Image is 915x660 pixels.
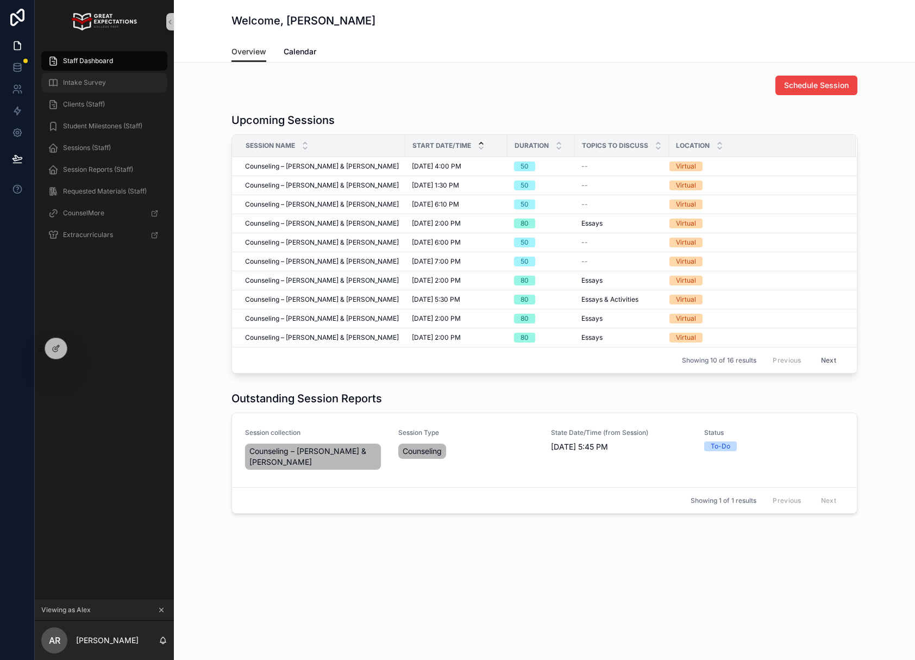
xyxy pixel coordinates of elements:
[63,78,106,87] span: Intake Survey
[245,257,399,266] span: Counseling – [PERSON_NAME] & [PERSON_NAME]
[412,200,459,209] span: [DATE] 6:10 PM
[581,162,588,171] span: --
[551,441,691,452] span: [DATE] 5:45 PM
[581,181,588,190] span: --
[581,276,603,285] span: Essays
[41,51,167,71] a: Staff Dashboard
[398,428,538,437] span: Session Type
[515,141,549,150] span: Duration
[245,333,399,342] span: Counseling – [PERSON_NAME] & [PERSON_NAME]
[775,76,857,95] button: Schedule Session
[41,203,167,223] a: CounselMore
[245,428,385,437] span: Session collection
[41,225,167,245] a: Extracurriculars
[41,73,167,92] a: Intake Survey
[581,238,588,247] span: --
[581,333,603,342] span: Essays
[412,295,460,304] span: [DATE] 5:30 PM
[412,238,461,247] span: [DATE] 6:00 PM
[682,356,756,365] span: Showing 10 of 16 results
[412,141,471,150] span: Start Date/Time
[41,160,167,179] a: Session Reports (Staff)
[63,231,113,239] span: Extracurriculars
[245,238,399,247] span: Counseling – [PERSON_NAME] & [PERSON_NAME]
[231,42,266,63] a: Overview
[676,180,696,190] div: Virtual
[521,276,529,285] div: 80
[704,428,844,437] span: Status
[63,144,111,152] span: Sessions (Staff)
[41,116,167,136] a: Student Milestones (Staff)
[231,113,335,128] h1: Upcoming Sessions
[521,295,529,304] div: 80
[582,141,648,150] span: Topics to discuss
[245,219,399,228] span: Counseling – [PERSON_NAME] & [PERSON_NAME]
[412,181,459,190] span: [DATE] 1:30 PM
[676,257,696,266] div: Virtual
[551,428,691,437] span: State Date/Time (from Session)
[245,314,399,323] span: Counseling – [PERSON_NAME] & [PERSON_NAME]
[412,162,461,171] span: [DATE] 4:00 PM
[521,161,529,171] div: 50
[784,80,849,91] span: Schedule Session
[63,187,147,196] span: Requested Materials (Staff)
[72,13,136,30] img: App logo
[245,200,399,209] span: Counseling – [PERSON_NAME] & [PERSON_NAME]
[521,219,529,228] div: 80
[284,42,316,64] a: Calendar
[676,200,696,209] div: Virtual
[231,46,266,57] span: Overview
[581,314,603,323] span: Essays
[691,496,756,505] span: Showing 1 of 1 results
[581,295,638,304] span: Essays & Activities
[245,181,399,190] span: Counseling – [PERSON_NAME] & [PERSON_NAME]
[676,141,710,150] span: Location
[521,180,529,190] div: 50
[412,314,461,323] span: [DATE] 2:00 PM
[249,446,377,468] span: Counseling – [PERSON_NAME] & [PERSON_NAME]
[521,314,529,323] div: 80
[581,200,588,209] span: --
[813,352,844,369] button: Next
[41,606,91,614] span: Viewing as Alex
[412,257,461,266] span: [DATE] 7:00 PM
[412,276,461,285] span: [DATE] 2:00 PM
[412,333,461,342] span: [DATE] 2:00 PM
[63,122,142,130] span: Student Milestones (Staff)
[676,333,696,343] div: Virtual
[284,46,316,57] span: Calendar
[521,333,529,343] div: 80
[63,209,104,217] span: CounselMore
[676,314,696,323] div: Virtual
[231,391,382,406] h1: Outstanding Session Reports
[521,238,529,247] div: 50
[49,634,60,647] span: AR
[35,43,174,259] div: scrollable content
[76,635,139,646] p: [PERSON_NAME]
[231,13,375,28] h1: Welcome, [PERSON_NAME]
[521,200,529,209] div: 50
[245,295,399,304] span: Counseling – [PERSON_NAME] & [PERSON_NAME]
[676,276,696,285] div: Virtual
[711,441,730,451] div: To-Do
[41,182,167,201] a: Requested Materials (Staff)
[581,257,588,266] span: --
[676,219,696,228] div: Virtual
[41,138,167,158] a: Sessions (Staff)
[41,95,167,114] a: Clients (Staff)
[521,257,529,266] div: 50
[676,161,696,171] div: Virtual
[676,295,696,304] div: Virtual
[63,57,113,65] span: Staff Dashboard
[63,100,105,109] span: Clients (Staff)
[63,165,133,174] span: Session Reports (Staff)
[581,219,603,228] span: Essays
[246,141,295,150] span: Session Name
[245,162,399,171] span: Counseling – [PERSON_NAME] & [PERSON_NAME]
[245,276,399,285] span: Counseling – [PERSON_NAME] & [PERSON_NAME]
[403,446,442,457] span: Counseling
[676,238,696,247] div: Virtual
[412,219,461,228] span: [DATE] 2:00 PM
